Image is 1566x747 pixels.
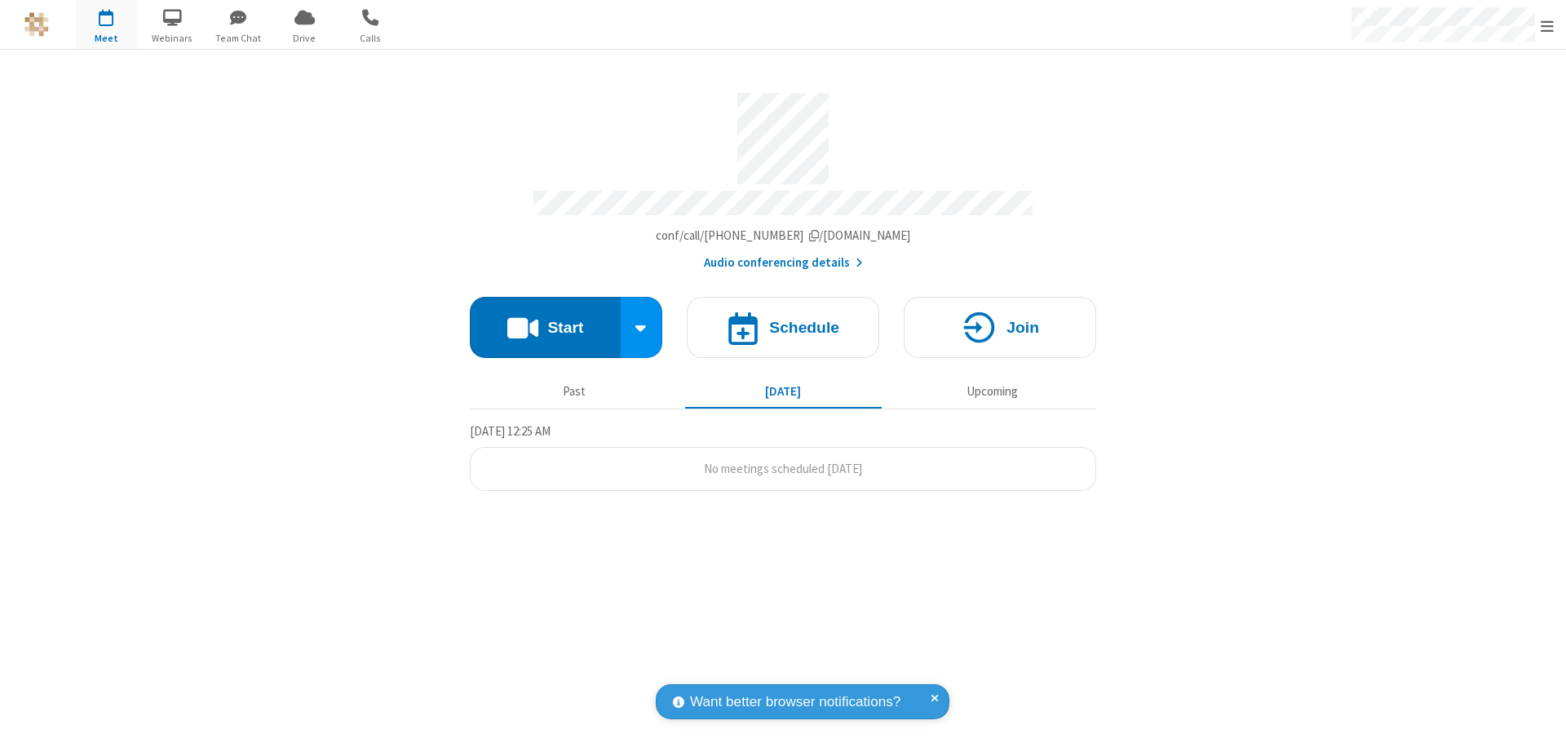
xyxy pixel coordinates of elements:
[685,376,882,407] button: [DATE]
[621,297,663,358] div: Start conference options
[904,297,1096,358] button: Join
[274,31,335,46] span: Drive
[470,81,1096,272] section: Account details
[142,31,203,46] span: Webinars
[704,461,862,476] span: No meetings scheduled [DATE]
[690,692,900,713] span: Want better browser notifications?
[470,422,1096,492] section: Today's Meetings
[24,12,49,37] img: QA Selenium DO NOT DELETE OR CHANGE
[340,31,401,46] span: Calls
[656,227,911,245] button: Copy my meeting room linkCopy my meeting room link
[470,297,621,358] button: Start
[76,31,137,46] span: Meet
[687,297,879,358] button: Schedule
[1006,320,1039,335] h4: Join
[547,320,583,335] h4: Start
[769,320,839,335] h4: Schedule
[656,228,911,243] span: Copy my meeting room link
[208,31,269,46] span: Team Chat
[894,376,1090,407] button: Upcoming
[470,423,551,439] span: [DATE] 12:25 AM
[704,254,863,272] button: Audio conferencing details
[476,376,673,407] button: Past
